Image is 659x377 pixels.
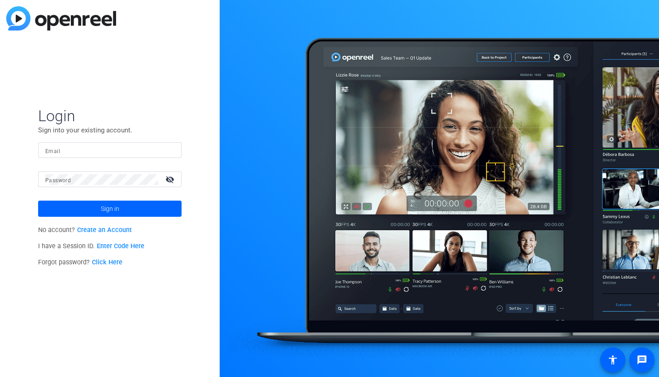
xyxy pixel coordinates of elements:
mat-label: Email [45,148,60,154]
input: Enter Email Address [45,145,174,156]
a: Create an Account [77,226,132,234]
span: No account? [38,226,132,234]
mat-icon: visibility_off [160,173,182,186]
mat-icon: accessibility [607,355,618,365]
span: I have a Session ID. [38,242,144,250]
span: Sign in [101,197,119,220]
p: Sign into your existing account. [38,125,182,135]
span: Login [38,106,182,125]
a: Click Here [92,259,122,266]
span: Forgot password? [38,259,122,266]
mat-icon: message [637,355,647,365]
img: blue-gradient.svg [6,6,116,31]
a: Enter Code Here [97,242,144,250]
mat-label: Password [45,177,71,184]
button: Sign in [38,201,182,217]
